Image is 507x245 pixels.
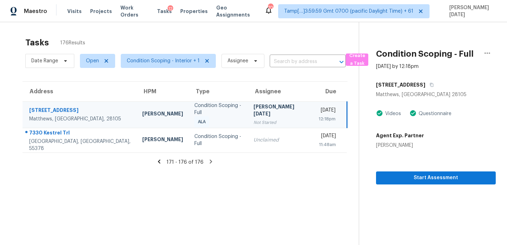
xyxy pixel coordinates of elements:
div: [STREET_ADDRESS] [29,107,131,115]
span: [PERSON_NAME][DATE] [446,4,496,18]
h5: Agent Exp. Partner [376,132,424,139]
input: Search by address [270,56,326,67]
div: [PERSON_NAME] [142,110,183,119]
span: Properties [180,8,208,15]
div: Not Started [254,119,307,126]
span: Assignee [227,57,248,64]
div: 701 [268,4,273,11]
div: Matthews, [GEOGRAPHIC_DATA] 28105 [376,91,496,98]
div: 12 [168,5,173,12]
th: Type [189,82,248,101]
span: Geo Assignments [216,4,256,18]
div: Unclaimed [254,137,307,144]
div: [GEOGRAPHIC_DATA], [GEOGRAPHIC_DATA], 55378 [29,138,131,152]
div: [PERSON_NAME] [142,136,183,145]
h2: Tasks [25,39,49,46]
button: Start Assessment [376,171,496,184]
span: Maestro [24,8,47,15]
span: 171 - 176 of 176 [167,160,204,165]
th: Address [23,82,137,101]
div: Matthews, [GEOGRAPHIC_DATA], 28105 [29,115,131,122]
img: Artifact Present Icon [376,109,383,117]
th: Due [313,82,347,101]
span: Open [86,57,99,64]
div: Condition Scoping - Full [194,102,242,116]
div: Videos [383,110,401,117]
button: Open [337,57,346,67]
span: Visits [67,8,82,15]
div: Questionnaire [417,110,451,117]
div: [DATE] [319,107,336,115]
span: Date Range [31,57,58,64]
div: 7330 Kestrel Trl [29,129,131,138]
div: [PERSON_NAME][DATE] [254,103,307,119]
button: Create a Task [346,54,368,66]
div: Condition Scoping - Full [194,133,242,147]
span: ALA [198,118,208,125]
button: Copy Address [425,78,435,91]
div: [DATE] by 12:18pm [376,63,419,70]
h5: [STREET_ADDRESS] [376,81,425,88]
th: HPM [137,82,189,101]
span: Tasks [157,9,172,14]
div: 12:18pm [319,115,336,122]
div: 11:48am [319,141,336,148]
span: Condition Scoping - Interior + 1 [127,57,200,64]
span: Work Orders [120,4,149,18]
span: Create a Task [349,52,365,68]
h2: Condition Scoping - Full [376,50,474,57]
span: Start Assessment [382,174,490,182]
div: [PERSON_NAME] [376,142,424,149]
span: Projects [90,8,112,15]
th: Assignee [248,82,313,101]
span: Tamp[…]3:59:59 Gmt 0700 (pacific Daylight Time) + 61 [284,8,413,15]
span: 176 Results [60,39,85,46]
img: Artifact Present Icon [409,109,417,117]
div: [DATE] [319,132,336,141]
